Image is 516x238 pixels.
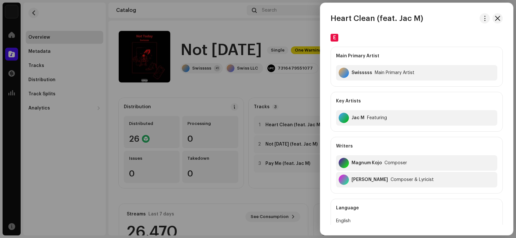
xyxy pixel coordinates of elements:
div: Jack Myers [352,177,388,182]
div: English [336,217,497,225]
div: Composer [384,160,407,166]
div: Language [336,199,497,217]
h3: Heart Clean (feat. Jac M) [331,13,423,24]
div: Main Primary Artist [375,70,414,75]
div: Jac M [352,115,364,120]
div: Main Primary Artist [336,47,497,65]
div: E [331,34,338,42]
div: Writers [336,137,497,155]
div: Swisssss [352,70,372,75]
div: Featuring [367,115,387,120]
div: Composer & Lyricist [391,177,434,182]
div: Magnum Kojo [352,160,382,166]
div: Key Artists [336,92,497,110]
